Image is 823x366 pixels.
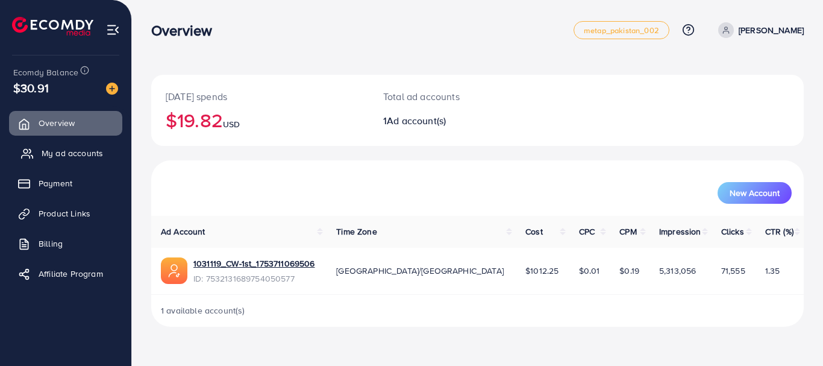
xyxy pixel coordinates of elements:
[387,114,446,127] span: Ad account(s)
[713,22,804,38] a: [PERSON_NAME]
[9,111,122,135] a: Overview
[730,189,780,197] span: New Account
[161,257,187,284] img: ic-ads-acc.e4c84228.svg
[9,232,122,256] a: Billing
[12,17,93,36] img: logo
[39,177,72,189] span: Payment
[579,265,600,277] span: $0.01
[13,66,78,78] span: Ecomdy Balance
[166,89,354,104] p: [DATE] spends
[39,238,63,250] span: Billing
[106,83,118,95] img: image
[42,147,103,159] span: My ad accounts
[336,226,377,238] span: Time Zone
[579,226,595,238] span: CPC
[193,257,314,270] a: 1031119_CW-1st_1753711069506
[772,312,814,357] iframe: Chat
[39,117,75,129] span: Overview
[106,23,120,37] img: menu
[525,226,543,238] span: Cost
[9,201,122,226] a: Product Links
[9,141,122,165] a: My ad accounts
[223,118,240,130] span: USD
[9,171,122,195] a: Payment
[383,89,518,104] p: Total ad accounts
[161,304,245,317] span: 1 available account(s)
[765,265,780,277] span: 1.35
[659,265,696,277] span: 5,313,056
[193,273,314,285] span: ID: 7532131689754050577
[39,268,103,280] span: Affiliate Program
[574,21,669,39] a: metap_pakistan_002
[721,265,745,277] span: 71,555
[718,182,792,204] button: New Account
[39,207,90,219] span: Product Links
[525,265,559,277] span: $1012.25
[584,27,659,34] span: metap_pakistan_002
[166,109,354,131] h2: $19.82
[619,226,636,238] span: CPM
[383,115,518,127] h2: 1
[151,22,222,39] h3: Overview
[765,226,793,238] span: CTR (%)
[721,226,744,238] span: Clicks
[659,226,701,238] span: Impression
[336,265,504,277] span: [GEOGRAPHIC_DATA]/[GEOGRAPHIC_DATA]
[739,23,804,37] p: [PERSON_NAME]
[9,262,122,286] a: Affiliate Program
[13,79,49,96] span: $30.91
[619,265,639,277] span: $0.19
[161,226,205,238] span: Ad Account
